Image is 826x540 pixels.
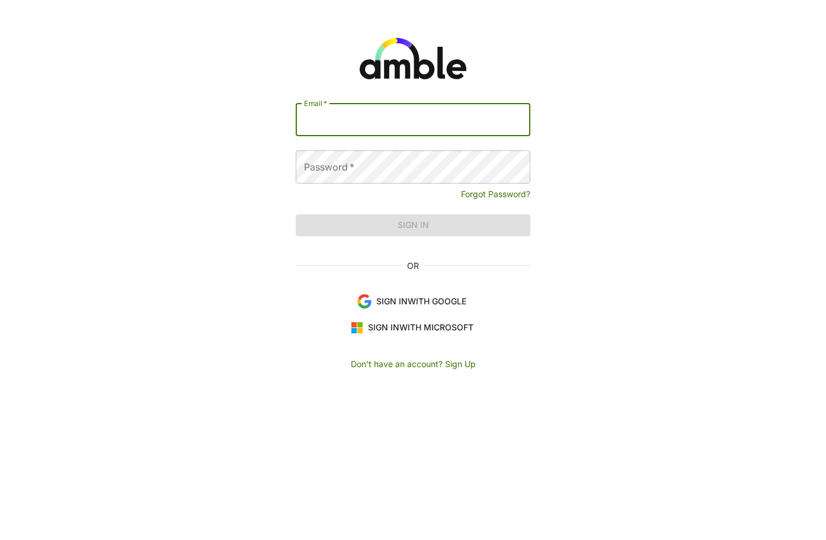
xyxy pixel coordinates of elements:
span: Sign In with Google [360,294,466,309]
button: Don't have an account? Sign Up [351,358,476,370]
button: Sign Inwith Google [355,291,471,313]
div: OR [407,260,419,272]
a: Forgot Password? [461,189,530,199]
button: Sign Inwith Microsoft [348,317,478,339]
span: Sign In with Microsoft [353,320,473,335]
